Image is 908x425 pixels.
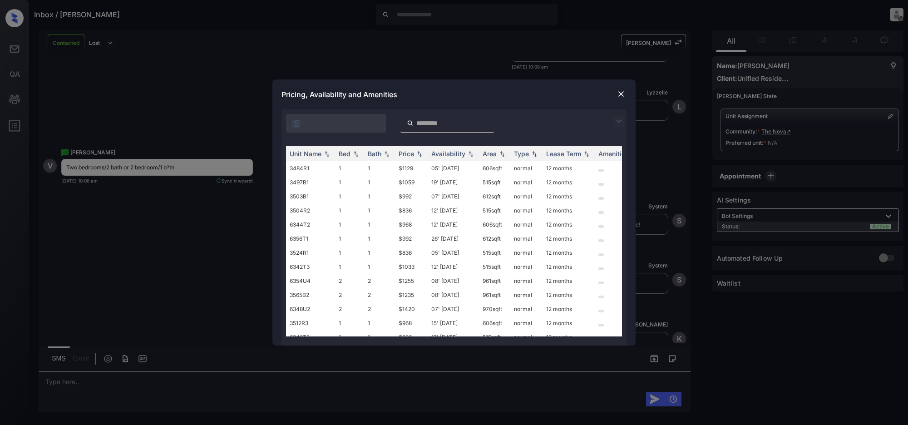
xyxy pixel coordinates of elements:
td: 1 [364,316,395,330]
img: sorting [351,151,360,157]
td: normal [510,161,543,175]
td: 12 months [543,302,595,316]
div: Unit Name [290,150,321,158]
img: sorting [415,151,424,157]
img: sorting [498,151,507,157]
td: 07' [DATE] [428,189,479,203]
td: 606 sqft [479,161,510,175]
td: 1 [364,189,395,203]
td: 6348U2 [286,302,335,316]
td: $992 [395,232,428,246]
img: sorting [582,151,591,157]
td: 12 months [543,203,595,217]
td: 1 [335,217,364,232]
img: icon-zuma [613,116,624,127]
td: 970 sqft [479,302,510,316]
td: 3484R1 [286,161,335,175]
td: normal [510,302,543,316]
td: 1 [335,189,364,203]
td: 1 [335,175,364,189]
td: 12 months [543,161,595,175]
img: sorting [466,151,475,157]
td: 3503B1 [286,189,335,203]
td: 961 sqft [479,288,510,302]
td: normal [510,217,543,232]
td: 12 months [543,246,595,260]
td: $1033 [395,260,428,274]
td: 1 [364,330,395,344]
td: 515 sqft [479,246,510,260]
td: 2 [364,274,395,288]
td: $992 [395,189,428,203]
td: 05' [DATE] [428,161,479,175]
td: 606 sqft [479,217,510,232]
td: 12' [DATE] [428,203,479,217]
td: 19' [DATE] [428,175,479,189]
td: 1 [335,330,364,344]
td: $1235 [395,288,428,302]
td: normal [510,316,543,330]
td: 1 [335,161,364,175]
td: 17' [DATE] [428,330,479,344]
td: 12 months [543,217,595,232]
td: 3504R2 [286,203,335,217]
td: 6354U4 [286,274,335,288]
img: sorting [382,151,391,157]
td: 08' [DATE] [428,274,479,288]
td: 12 months [543,330,595,344]
td: 12 months [543,232,595,246]
td: $968 [395,316,428,330]
td: $1129 [395,161,428,175]
td: $836 [395,330,428,344]
div: Pricing, Availability and Amenities [272,79,636,109]
img: icon-zuma [407,119,414,127]
td: 3524R1 [286,246,335,260]
td: normal [510,203,543,217]
td: 515 sqft [479,330,510,344]
div: Area [483,150,497,158]
div: Bed [339,150,350,158]
td: 1 [364,203,395,217]
td: 2 [364,302,395,316]
td: 1 [364,217,395,232]
td: 961 sqft [479,274,510,288]
td: 1 [335,246,364,260]
td: 1 [364,246,395,260]
div: Bath [368,150,381,158]
td: 12' [DATE] [428,260,479,274]
td: normal [510,189,543,203]
td: 515 sqft [479,260,510,274]
td: 1 [335,316,364,330]
td: 3565B2 [286,288,335,302]
td: 3512R3 [286,316,335,330]
td: 1 [364,260,395,274]
td: 1 [364,161,395,175]
td: 12 months [543,274,595,288]
td: 6342T3 [286,260,335,274]
td: 612 sqft [479,189,510,203]
img: sorting [530,151,539,157]
td: 515 sqft [479,175,510,189]
td: 2 [335,288,364,302]
td: 3497B1 [286,175,335,189]
div: Price [399,150,414,158]
td: 1 [335,232,364,246]
td: 12 months [543,189,595,203]
td: $836 [395,246,428,260]
div: Lease Term [546,150,581,158]
img: sorting [322,151,331,157]
td: 08' [DATE] [428,288,479,302]
td: 6344T2 [286,217,335,232]
td: $836 [395,203,428,217]
td: 1 [335,260,364,274]
img: icon-zuma [291,119,301,128]
td: normal [510,330,543,344]
td: 612 sqft [479,232,510,246]
td: $1420 [395,302,428,316]
td: 1 [364,175,395,189]
td: normal [510,246,543,260]
td: 12' [DATE] [428,217,479,232]
td: 12 months [543,260,595,274]
td: 2 [364,288,395,302]
td: 05' [DATE] [428,246,479,260]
